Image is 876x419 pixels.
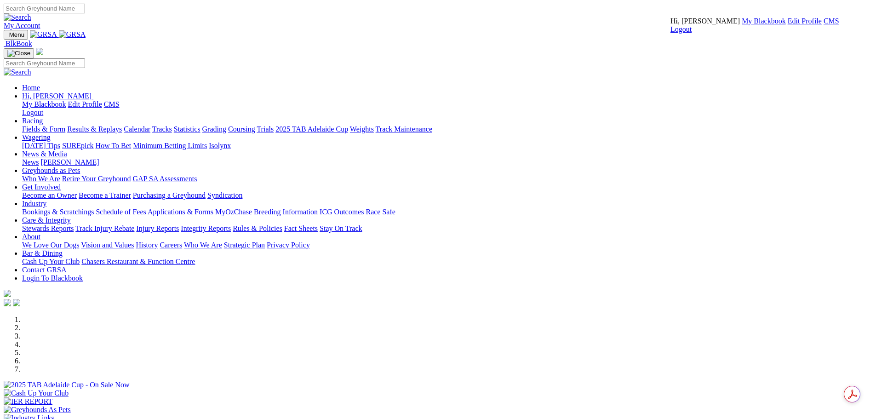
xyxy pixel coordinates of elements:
a: GAP SA Assessments [133,175,197,183]
img: logo-grsa-white.png [36,48,43,55]
a: My Blackbook [22,100,66,108]
a: Bar & Dining [22,249,63,257]
a: Schedule of Fees [96,208,146,216]
img: GRSA [59,30,86,39]
a: Become a Trainer [79,191,131,199]
img: Greyhounds As Pets [4,406,71,414]
button: Toggle navigation [4,30,28,40]
a: CMS [104,100,120,108]
a: Integrity Reports [181,224,231,232]
a: Weights [350,125,374,133]
a: Stewards Reports [22,224,74,232]
a: Trials [257,125,274,133]
a: Logout [22,109,43,116]
a: Edit Profile [788,17,822,25]
a: Vision and Values [81,241,134,249]
a: Stay On Track [320,224,362,232]
span: Menu [9,31,24,38]
img: facebook.svg [4,299,11,306]
img: twitter.svg [13,299,20,306]
a: Results & Replays [67,125,122,133]
a: ICG Outcomes [320,208,364,216]
a: Privacy Policy [267,241,310,249]
a: Get Involved [22,183,61,191]
a: Fields & Form [22,125,65,133]
a: Edit Profile [68,100,102,108]
a: Syndication [207,191,242,199]
a: BlkBook [4,40,32,47]
a: [PERSON_NAME] [40,158,99,166]
a: Strategic Plan [224,241,265,249]
a: Chasers Restaurant & Function Centre [81,258,195,265]
a: Home [22,84,40,92]
a: Care & Integrity [22,216,71,224]
a: Retire Your Greyhound [62,175,131,183]
img: Cash Up Your Club [4,389,69,397]
a: Applications & Forms [148,208,213,216]
img: Search [4,68,31,76]
a: News & Media [22,150,67,158]
a: Injury Reports [136,224,179,232]
a: History [136,241,158,249]
a: Coursing [228,125,255,133]
img: IER REPORT [4,397,52,406]
a: News [22,158,39,166]
img: Search [4,13,31,22]
span: BlkBook [6,40,32,47]
a: 2025 TAB Adelaide Cup [275,125,348,133]
a: Logout [670,25,692,33]
a: [DATE] Tips [22,142,60,149]
div: Greyhounds as Pets [22,175,872,183]
a: Breeding Information [254,208,318,216]
a: Racing [22,117,43,125]
input: Search [4,58,85,68]
div: About [22,241,872,249]
a: Bookings & Scratchings [22,208,94,216]
a: Careers [160,241,182,249]
a: Statistics [174,125,200,133]
div: Get Involved [22,191,872,200]
a: Who We Are [184,241,222,249]
div: Industry [22,208,872,216]
a: CMS [824,17,839,25]
img: Close [7,50,30,57]
a: About [22,233,40,241]
img: logo-grsa-white.png [4,290,11,297]
a: Who We Are [22,175,60,183]
a: Tracks [152,125,172,133]
a: Race Safe [366,208,395,216]
a: Minimum Betting Limits [133,142,207,149]
a: Contact GRSA [22,266,66,274]
a: Hi, [PERSON_NAME] [22,92,93,100]
div: Wagering [22,142,872,150]
a: How To Bet [96,142,132,149]
a: MyOzChase [215,208,252,216]
a: Fact Sheets [284,224,318,232]
div: News & Media [22,158,872,166]
a: Purchasing a Greyhound [133,191,206,199]
div: Racing [22,125,872,133]
a: My Account [4,22,40,29]
div: Bar & Dining [22,258,872,266]
a: Isolynx [209,142,231,149]
a: Login To Blackbook [22,274,83,282]
a: Track Maintenance [376,125,432,133]
a: Calendar [124,125,150,133]
div: Care & Integrity [22,224,872,233]
a: Industry [22,200,46,207]
div: Hi, [PERSON_NAME] [22,100,872,117]
a: Wagering [22,133,51,141]
a: Rules & Policies [233,224,282,232]
div: My Account [670,17,839,34]
span: Hi, [PERSON_NAME] [670,17,740,25]
a: Grading [202,125,226,133]
a: Become an Owner [22,191,77,199]
a: My Blackbook [742,17,786,25]
a: Cash Up Your Club [22,258,80,265]
input: Search [4,4,85,13]
span: Hi, [PERSON_NAME] [22,92,92,100]
a: SUREpick [62,142,93,149]
img: 2025 TAB Adelaide Cup - On Sale Now [4,381,130,389]
a: We Love Our Dogs [22,241,79,249]
button: Toggle navigation [4,48,34,58]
